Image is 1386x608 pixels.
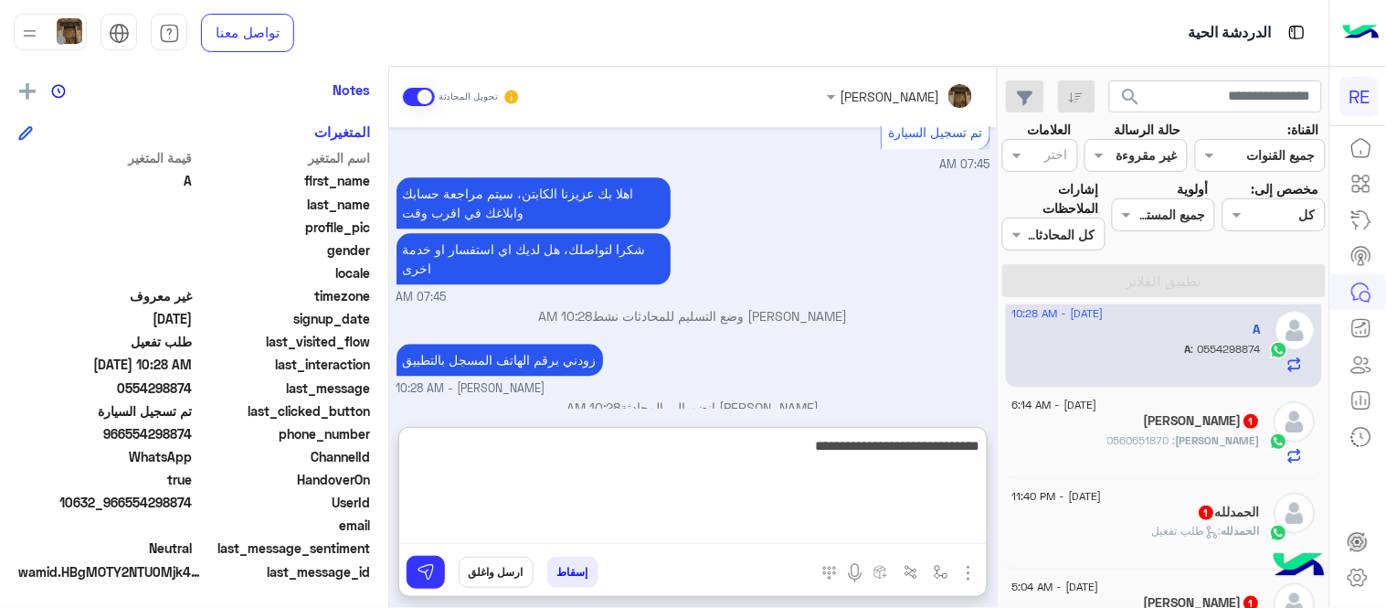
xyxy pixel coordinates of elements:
span: email [196,516,371,535]
span: اسم المتغير [196,148,371,167]
img: create order [873,565,888,580]
span: last_clicked_button [196,401,371,421]
img: WhatsApp [1270,341,1288,359]
span: 0554298874 [18,379,193,398]
span: [DATE] - 11:40 PM [1012,488,1102,505]
span: 0 [18,539,193,558]
span: 1 [1244,414,1259,429]
p: 12/9/2025, 10:28 AM [397,344,603,376]
span: [DATE] - 6:14 AM [1012,397,1097,413]
span: قيمة المتغير [18,148,193,167]
label: العلامات [1027,120,1071,139]
label: إشارات الملاحظات [1002,179,1099,219]
span: A [1185,342,1191,356]
img: WhatsApp [1270,524,1288,542]
img: send voice note [844,562,866,584]
img: tab [1285,21,1308,44]
span: locale [196,263,371,283]
button: Trigger scenario [896,557,926,587]
h5: الحمدلله [1198,505,1261,520]
span: last_name [196,195,371,214]
span: [PERSON_NAME] - 10:28 AM [397,380,545,398]
button: تطبيق الفلاتر [1002,264,1326,297]
span: timezone [196,286,371,305]
img: defaultAdmin.png [1275,310,1316,351]
span: 10:28 AM [567,400,621,415]
button: إسقاط [547,557,598,588]
span: last_message_id [205,562,370,581]
img: add [19,83,36,100]
button: ارسل واغلق [459,557,534,588]
img: send message [417,563,435,581]
label: القناة: [1287,120,1318,139]
img: userImage [57,18,82,44]
h6: المتغيرات [314,123,370,140]
span: null [18,240,193,260]
img: tab [159,23,180,44]
p: [PERSON_NAME] وضع التسليم للمحادثات نشط [397,306,990,325]
span: search [1120,86,1142,108]
span: 0554298874 [1191,342,1261,356]
span: true [18,470,193,489]
span: 07:45 AM [940,157,990,171]
label: حالة الرسالة [1115,120,1181,139]
label: مخصص إلى: [1251,179,1318,198]
img: select flow [934,565,948,580]
span: last_message [196,379,371,398]
span: تم تسجيل السيارة [888,124,982,140]
img: WhatsApp [1270,432,1288,451]
span: gender [196,240,371,260]
span: UserId [196,493,371,512]
span: 0560651870 [1108,433,1177,447]
span: 1 [1200,506,1214,520]
h5: خالد تراحيب [1145,413,1261,429]
p: 12/9/2025, 7:45 AM [397,177,671,229]
span: 10632_966554298874 [18,493,193,512]
img: send attachment [958,562,979,584]
img: Trigger scenario [904,565,918,580]
label: أولوية [1178,179,1209,198]
span: تم تسجيل السيارة [18,401,193,421]
img: hulul-logo.png [1267,535,1331,599]
button: select flow [926,557,957,587]
span: last_interaction [196,355,371,374]
span: [DATE] - 5:04 AM [1012,579,1099,595]
p: الدردشة الحية [1189,21,1272,46]
span: phone_number [196,424,371,443]
span: ChannelId [196,447,371,466]
span: null [18,516,193,535]
span: [PERSON_NAME] [1177,433,1261,447]
span: : طلب تفعيل [1153,524,1222,538]
span: 2025-09-12T07:28:38.63Z [18,355,193,374]
div: RE [1340,77,1380,116]
small: تحويل المحادثة [439,90,499,104]
span: الحمدلله [1222,524,1261,538]
span: HandoverOn [196,470,371,489]
span: 10:28 AM [539,308,593,324]
span: last_message_sentiment [196,539,371,558]
a: تواصل معنا [201,14,294,52]
span: signup_date [196,309,371,328]
div: اختر [1045,144,1071,168]
img: defaultAdmin.png [1275,493,1316,534]
span: غير معروف [18,286,193,305]
img: make a call [822,566,837,581]
p: 12/9/2025, 7:45 AM [397,233,671,284]
button: search [1109,80,1154,120]
span: 966554298874 [18,424,193,443]
span: first_name [196,171,371,190]
h5: A [1254,322,1261,337]
span: null [18,263,193,283]
span: طلب تفعيل [18,332,193,351]
span: [DATE] - 10:28 AM [1012,305,1104,322]
img: tab [109,23,130,44]
a: tab [151,14,187,52]
span: profile_pic [196,218,371,237]
span: last_visited_flow [196,332,371,351]
img: defaultAdmin.png [1275,401,1316,443]
p: [PERSON_NAME] انضم إلى المحادثة [397,398,990,417]
button: create order [866,557,896,587]
img: notes [51,84,66,99]
span: 07:45 AM [397,289,447,306]
span: wamid.HBgMOTY2NTU0Mjk4ODc0FQIAEhgUM0FDOUM1RDEyMEMxRTVDMENENkYA [18,562,201,581]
